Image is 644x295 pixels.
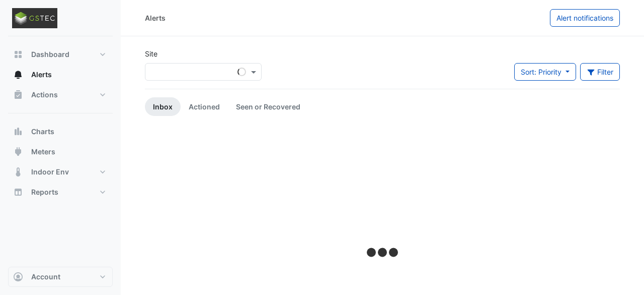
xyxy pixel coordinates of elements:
span: Account [31,272,60,282]
label: Site [145,48,157,59]
a: Inbox [145,97,181,116]
button: Account [8,267,113,287]
button: Reports [8,182,113,202]
button: Filter [580,63,620,81]
span: Meters [31,147,55,157]
app-icon: Meters [13,147,23,157]
a: Actioned [181,97,228,116]
span: Dashboard [31,49,69,60]
div: Alerts [145,13,166,23]
span: Reports [31,187,58,197]
img: Company Logo [12,8,57,28]
app-icon: Actions [13,90,23,100]
button: Alert notifications [550,9,620,27]
span: Actions [31,90,58,100]
app-icon: Alerts [13,70,23,80]
app-icon: Dashboard [13,49,23,60]
button: Actions [8,85,113,105]
span: Sort: Priority [521,68,561,76]
app-icon: Indoor Env [13,167,23,177]
span: Alert notifications [556,14,613,22]
a: Seen or Recovered [228,97,308,116]
app-icon: Charts [13,127,23,137]
app-icon: Reports [13,187,23,197]
button: Charts [8,122,113,142]
button: Meters [8,142,113,162]
span: Alerts [31,70,52,80]
button: Dashboard [8,44,113,65]
button: Sort: Priority [514,63,576,81]
button: Indoor Env [8,162,113,182]
span: Indoor Env [31,167,69,177]
span: Charts [31,127,54,137]
button: Alerts [8,65,113,85]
